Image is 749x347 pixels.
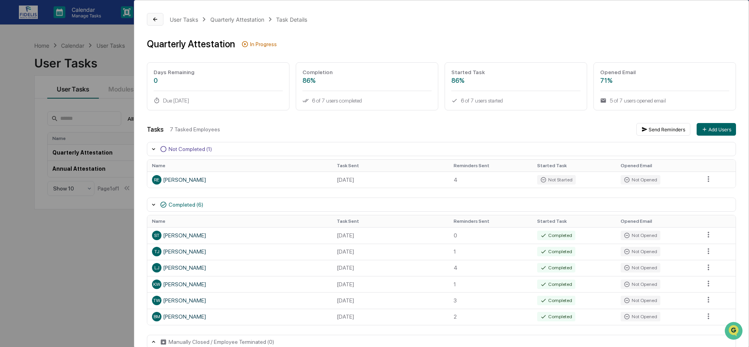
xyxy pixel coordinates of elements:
a: 🔎Data Lookup [5,111,53,125]
span: TJ [154,249,159,254]
div: Not Opened [621,247,660,256]
a: 🖐️Preclearance [5,96,54,110]
img: 1746055101610-c473b297-6a78-478c-a979-82029cc54cd1 [8,60,22,75]
div: Start new chat [27,60,129,68]
div: 6 of 7 users completed [302,97,432,104]
span: Attestations [65,99,98,107]
div: [PERSON_NAME] [152,280,327,289]
span: Preclearance [16,99,51,107]
div: Completed [537,263,575,272]
div: User Tasks [170,16,198,23]
div: 86% [451,77,580,84]
div: Not Opened [621,312,660,321]
td: [DATE] [332,227,449,243]
div: 🗄️ [57,100,63,106]
div: 6 of 7 users started [451,97,580,104]
div: [PERSON_NAME] [152,263,327,272]
div: [PERSON_NAME] [152,231,327,240]
input: Clear [20,36,130,44]
td: 4 [449,172,532,188]
div: Completed [537,296,575,305]
th: Started Task [532,160,616,172]
div: [PERSON_NAME] [152,296,327,305]
button: Add Users [697,123,736,136]
div: Not Opened [621,263,660,272]
div: Not Opened [621,175,660,185]
td: [DATE] [332,276,449,292]
div: 7 Tasked Employees [170,126,630,132]
div: We're available if you need us! [27,68,100,75]
td: [DATE] [332,172,449,188]
th: Name [147,215,332,227]
div: Quarterly Attestation [147,38,235,50]
div: Days Remaining [154,69,283,75]
div: [PERSON_NAME] [152,175,327,185]
p: How can we help? [8,17,143,29]
td: 0 [449,227,532,243]
div: Started Task [451,69,580,75]
th: Task Sent [332,215,449,227]
button: Send Reminders [636,123,690,136]
div: Not Started [537,175,576,185]
div: 🖐️ [8,100,14,106]
div: Not Opened [621,231,660,240]
span: RE [154,177,159,183]
div: In Progress [250,41,277,47]
a: Powered byPylon [56,133,95,140]
td: 4 [449,260,532,276]
th: Reminders Sent [449,215,532,227]
td: 3 [449,292,532,308]
td: [DATE] [332,244,449,260]
div: 🔎 [8,115,14,121]
span: Pylon [78,134,95,140]
div: 71% [600,77,729,84]
th: Name [147,160,332,172]
span: LJ [154,265,159,271]
div: [PERSON_NAME] [152,247,327,256]
td: [DATE] [332,292,449,308]
div: Manually Closed / Employee Terminated (0) [169,339,274,345]
div: 5 of 7 users opened email [600,97,729,104]
div: Not Opened [621,280,660,289]
div: Completion [302,69,432,75]
div: Due [DATE] [154,97,283,104]
div: Not Completed (1) [169,146,212,152]
div: Completed [537,247,575,256]
div: Task Details [276,16,307,23]
div: Completed [537,280,575,289]
div: 0 [154,77,283,84]
span: Data Lookup [16,114,50,122]
span: KW [153,282,160,287]
button: Start new chat [134,63,143,72]
th: Reminders Sent [449,160,532,172]
th: Task Sent [332,160,449,172]
td: [DATE] [332,309,449,325]
div: [PERSON_NAME] [152,312,327,321]
span: ST [154,233,159,238]
td: 1 [449,244,532,260]
a: 🗄️Attestations [54,96,101,110]
div: Tasks [147,126,163,133]
div: Completed [537,312,575,321]
th: Opened Email [616,160,699,172]
div: Completed (6) [169,201,203,208]
th: Started Task [532,215,616,227]
div: 86% [302,77,432,84]
span: TW [153,298,160,303]
div: Not Opened [621,296,660,305]
span: BM [154,314,160,319]
td: 2 [449,309,532,325]
td: 1 [449,276,532,292]
th: Opened Email [616,215,699,227]
div: Opened Email [600,69,729,75]
td: [DATE] [332,260,449,276]
div: Quarterly Attestation [210,16,264,23]
div: Completed [537,231,575,240]
iframe: Open customer support [724,321,745,342]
